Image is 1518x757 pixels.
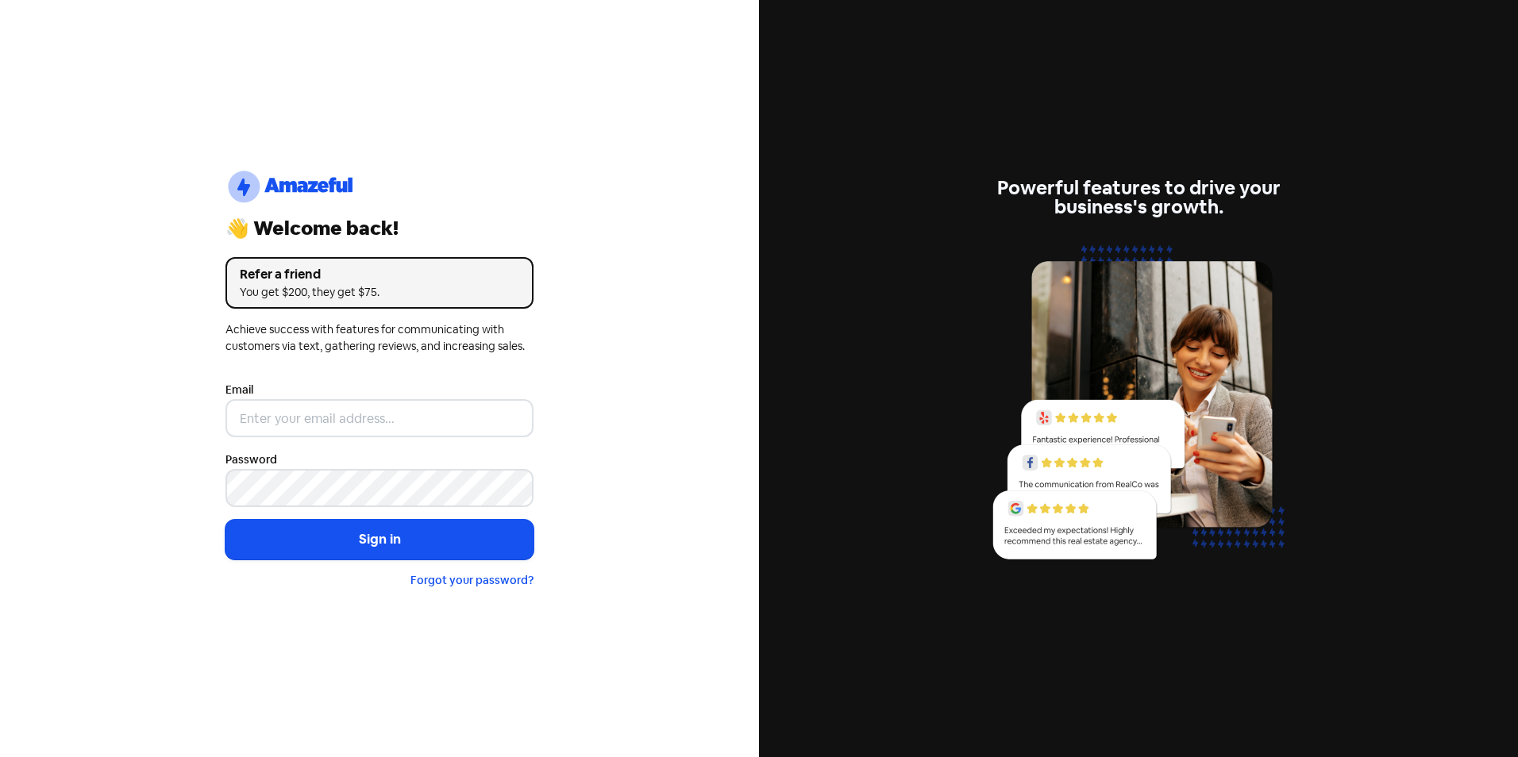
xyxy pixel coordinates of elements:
[225,321,534,355] div: Achieve success with features for communicating with customers via text, gathering reviews, and i...
[225,399,534,437] input: Enter your email address...
[225,520,534,559] button: Sign in
[410,573,534,587] a: Forgot your password?
[225,382,253,398] label: Email
[240,284,519,301] div: You get $200, they get $75.
[225,219,534,238] div: 👋 Welcome back!
[984,236,1293,578] img: reviews
[984,179,1293,217] div: Powerful features to drive your business's growth.
[240,265,519,284] div: Refer a friend
[225,452,277,468] label: Password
